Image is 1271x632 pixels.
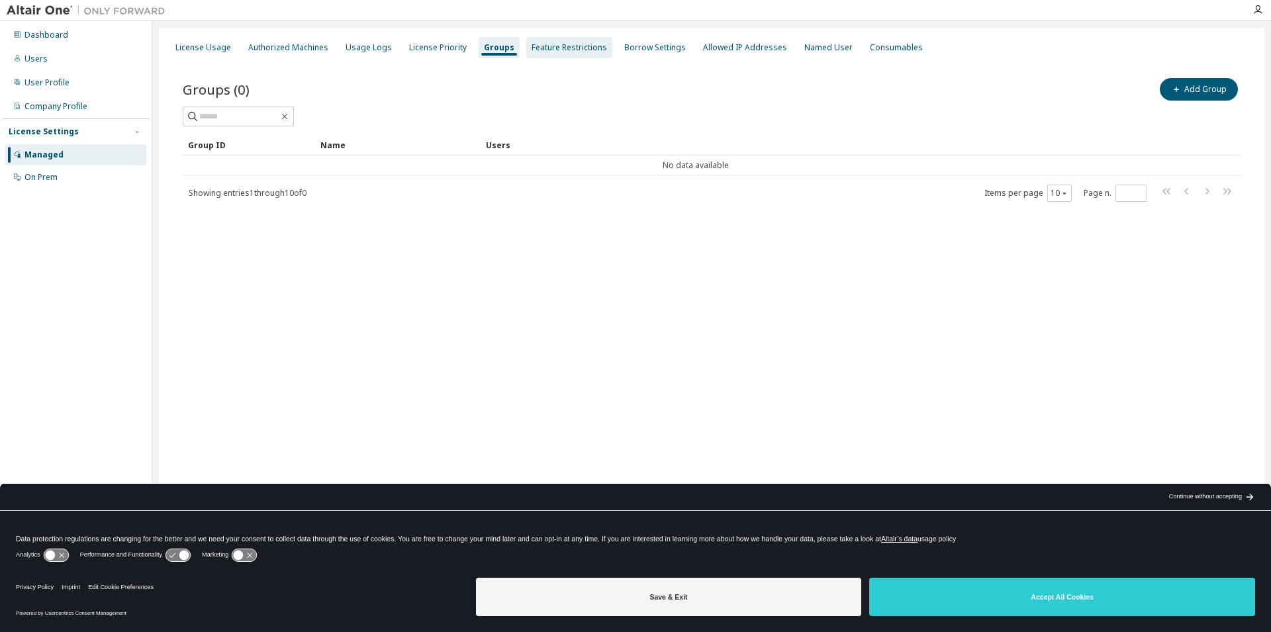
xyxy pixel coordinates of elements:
[24,30,68,40] div: Dashboard
[870,42,923,53] div: Consumables
[320,134,475,156] div: Name
[984,185,1072,202] span: Items per page
[484,42,514,53] div: Groups
[703,42,787,53] div: Allowed IP Addresses
[7,4,172,17] img: Altair One
[24,172,58,183] div: On Prem
[24,77,70,88] div: User Profile
[486,134,1203,156] div: Users
[9,126,79,137] div: License Settings
[346,42,392,53] div: Usage Logs
[175,42,231,53] div: License Usage
[248,42,328,53] div: Authorized Machines
[189,187,306,199] span: Showing entries 1 through 10 of 0
[409,42,467,53] div: License Priority
[1084,185,1147,202] span: Page n.
[183,80,250,99] span: Groups (0)
[624,42,686,53] div: Borrow Settings
[804,42,853,53] div: Named User
[24,101,87,112] div: Company Profile
[532,42,607,53] div: Feature Restrictions
[183,156,1209,175] td: No data available
[1160,78,1238,101] button: Add Group
[24,54,48,64] div: Users
[188,134,310,156] div: Group ID
[24,150,64,160] div: Managed
[1051,188,1068,199] button: 10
